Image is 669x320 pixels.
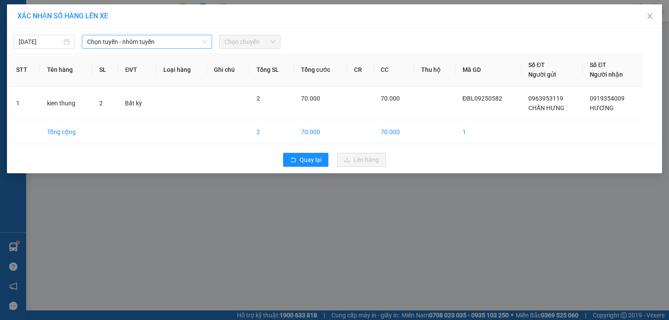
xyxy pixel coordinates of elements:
td: 70.000 [374,120,414,144]
input: 12/09/2025 [19,37,62,47]
th: CC [374,53,414,87]
span: Người nhận [590,71,623,78]
span: Người gửi [528,71,556,78]
button: Close [638,4,662,29]
td: kien thung [40,87,92,120]
td: 1 [9,87,40,120]
span: Chọn chuyến [224,35,275,48]
span: 2 [257,95,260,102]
td: 1 [456,120,521,144]
span: 0963953119 [528,95,563,102]
b: 167 Quốc lộ 13, P26, [GEOGRAPHIC_DATA], [GEOGRAPHIC_DATA] [4,48,58,103]
span: down [202,39,207,44]
th: CR [347,53,374,87]
th: Tổng SL [250,53,294,87]
span: 2 [99,100,103,107]
span: close [646,13,653,20]
td: Bất kỳ [118,87,156,120]
span: environment [4,48,10,54]
li: VP 167 QL13 [4,37,60,47]
span: rollback [290,157,296,164]
span: 70.000 [301,95,320,102]
td: Tổng cộng [40,120,92,144]
span: Quay lại [300,155,321,165]
th: Loại hàng [156,53,207,87]
th: Ghi chú [207,53,250,87]
th: STT [9,53,40,87]
span: XÁC NHẬN SỐ HÀNG LÊN XE [17,12,108,20]
button: rollbackQuay lại [283,153,328,167]
button: uploadLên hàng [337,153,386,167]
th: Tên hàng [40,53,92,87]
span: Số ĐT [590,61,606,68]
span: HƯƠNG [590,104,614,111]
span: 0919354009 [590,95,625,102]
span: CHẤN HƯNG [528,104,564,111]
th: ĐVT [118,53,156,87]
li: VP Nhơn Trạch [60,37,116,47]
td: 70.000 [294,120,347,144]
span: ĐBL09250582 [463,95,502,102]
th: Tổng cước [294,53,347,87]
li: Hoa Mai [4,4,126,21]
span: 70.000 [381,95,400,102]
th: Thu hộ [414,53,456,87]
td: 2 [250,120,294,144]
img: logo.jpg [4,4,35,35]
th: SL [92,53,118,87]
span: Chọn tuyến - nhóm tuyến [87,35,207,48]
span: Số ĐT [528,61,545,68]
th: Mã GD [456,53,521,87]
